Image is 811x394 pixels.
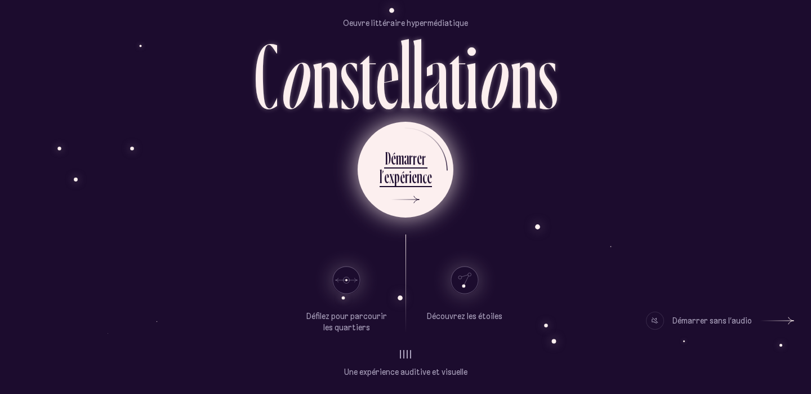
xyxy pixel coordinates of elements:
[404,147,409,169] div: a
[417,147,422,169] div: e
[394,166,400,188] div: p
[382,166,384,188] div: ’
[409,166,412,188] div: i
[449,29,466,122] div: t
[422,147,426,169] div: r
[672,312,752,330] div: Démarrer sans l’audio
[376,29,399,122] div: e
[254,29,278,122] div: C
[476,29,510,122] div: o
[427,311,502,322] p: Découvrez les étoiles
[427,166,432,188] div: e
[380,166,382,188] div: l
[384,166,389,188] div: e
[424,29,449,122] div: a
[409,147,413,169] div: r
[400,166,405,188] div: é
[343,17,468,29] p: Oeuvre littéraire hypermédiatique
[466,29,478,122] div: i
[391,147,396,169] div: é
[389,166,394,188] div: x
[340,29,359,122] div: s
[412,29,424,122] div: l
[358,122,453,218] button: Démarrerl’expérience
[344,367,467,378] p: Une expérience auditive et visuelle
[417,166,422,188] div: n
[396,147,404,169] div: m
[422,166,427,188] div: c
[412,166,417,188] div: e
[385,147,391,169] div: D
[405,166,409,188] div: r
[538,29,558,122] div: s
[304,311,389,333] p: Défilez pour parcourir les quartiers
[278,29,312,122] div: o
[359,29,376,122] div: t
[646,312,794,330] button: Démarrer sans l’audio
[312,29,340,122] div: n
[413,147,417,169] div: r
[399,29,412,122] div: l
[510,29,538,122] div: n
